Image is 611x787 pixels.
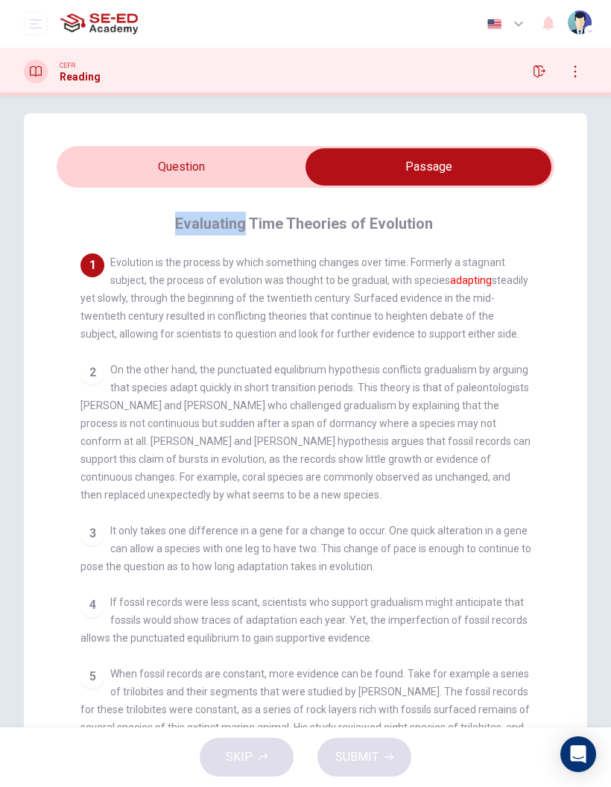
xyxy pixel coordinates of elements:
div: Open Intercom Messenger [560,736,596,772]
div: 2 [80,361,104,385]
div: 3 [80,522,104,546]
div: 1 [80,253,104,277]
img: en [485,19,504,30]
span: CEFR [60,60,75,71]
span: It only takes one difference in a gene for a change to occur. One quick alteration in a gene can ... [80,525,531,572]
div: 5 [80,665,104,689]
img: SE-ED Academy logo [60,9,138,39]
font: adapting [450,274,492,286]
h4: Evaluating Time Theories of Evolution [175,212,433,236]
img: Profile picture [568,10,592,34]
span: Evolution is the process by which something changes over time. Formerly a stagnant subject, the p... [80,256,528,340]
span: On the other hand, the punctuated equilibrium hypothesis conflicts gradualism by arguing that spe... [80,364,531,501]
h1: Reading [60,71,101,83]
button: open mobile menu [24,12,48,36]
span: If fossil records were less scant, scientists who support gradualism might anticipate that fossil... [80,596,528,644]
div: 4 [80,593,104,617]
